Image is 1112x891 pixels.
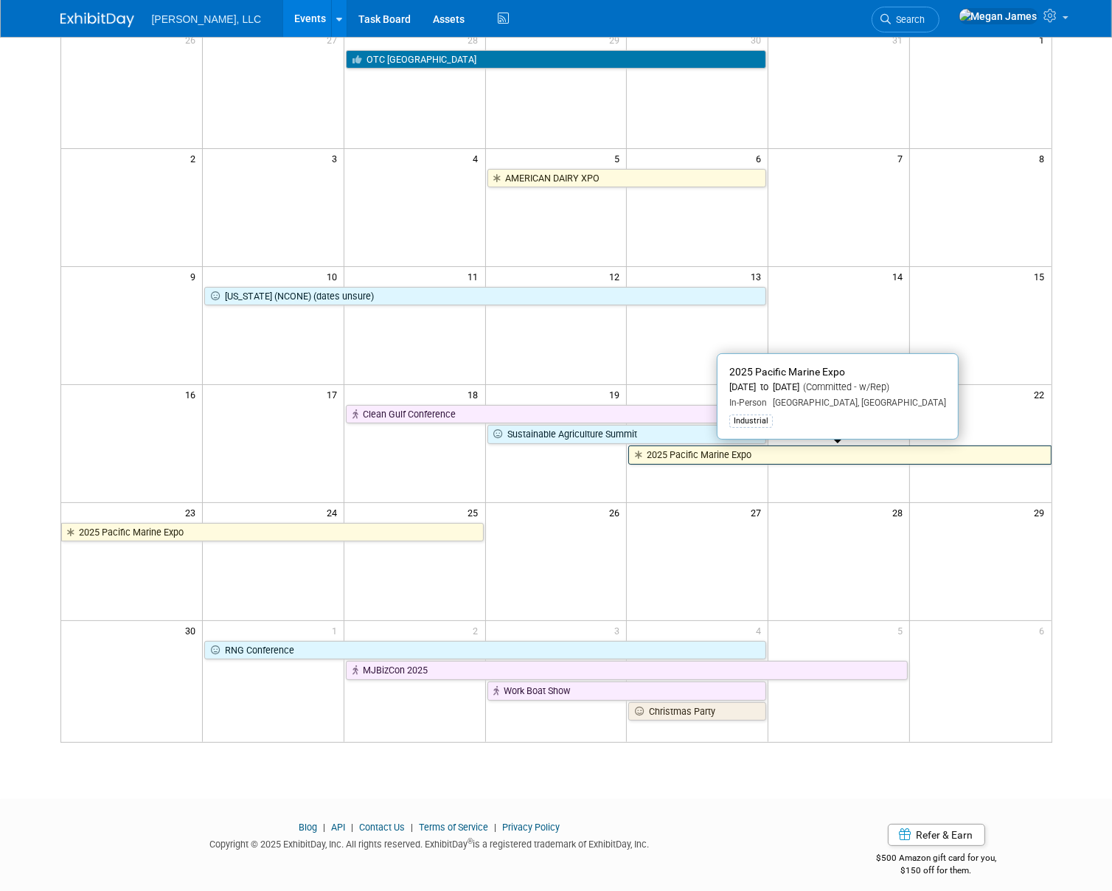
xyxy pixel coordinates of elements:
[729,415,773,428] div: Industrial
[754,621,768,639] span: 4
[896,621,909,639] span: 5
[468,837,473,845] sup: ®
[729,366,845,378] span: 2025 Pacific Marine Expo
[472,149,485,167] span: 4
[467,30,485,49] span: 28
[204,287,766,306] a: [US_STATE] (NCONE) (dates unsure)
[325,385,344,403] span: 17
[490,822,500,833] span: |
[1038,149,1052,167] span: 8
[60,834,799,851] div: Copyright © 2025 ExhibitDay, Inc. All rights reserved. ExhibitDay is a registered trademark of Ex...
[749,30,768,49] span: 30
[472,621,485,639] span: 2
[1038,30,1052,49] span: 1
[613,621,626,639] span: 3
[888,824,985,846] a: Refer & Earn
[325,267,344,285] span: 10
[346,50,767,69] a: OTC [GEOGRAPHIC_DATA]
[1038,621,1052,639] span: 6
[608,30,626,49] span: 29
[799,381,889,392] span: (Committed - w/Rep)
[189,149,202,167] span: 2
[872,7,939,32] a: Search
[325,503,344,521] span: 24
[184,503,202,521] span: 23
[891,267,909,285] span: 14
[152,13,262,25] span: [PERSON_NAME], LLC
[331,822,345,833] a: API
[1033,503,1052,521] span: 29
[330,149,344,167] span: 3
[608,503,626,521] span: 26
[184,385,202,403] span: 16
[729,381,946,394] div: [DATE] to [DATE]
[749,267,768,285] span: 13
[821,864,1052,877] div: $150 off for them.
[487,682,767,701] a: Work Boat Show
[487,425,767,444] a: Sustainable Agriculture Summit
[821,842,1052,876] div: $500 Amazon gift card for you,
[407,822,417,833] span: |
[319,822,329,833] span: |
[346,405,767,424] a: Clean Gulf Conference
[628,445,1051,465] a: 2025 Pacific Marine Expo
[608,267,626,285] span: 12
[299,822,317,833] a: Blog
[346,661,908,680] a: MJBizCon 2025
[419,822,488,833] a: Terms of Service
[325,30,344,49] span: 27
[467,385,485,403] span: 18
[330,621,344,639] span: 1
[896,149,909,167] span: 7
[892,14,925,25] span: Search
[61,523,484,542] a: 2025 Pacific Marine Expo
[613,149,626,167] span: 5
[60,13,134,27] img: ExhibitDay
[749,503,768,521] span: 27
[184,30,202,49] span: 26
[754,149,768,167] span: 6
[959,8,1038,24] img: Megan James
[487,169,767,188] a: AMERICAN DAIRY XPO
[891,30,909,49] span: 31
[467,503,485,521] span: 25
[184,621,202,639] span: 30
[767,398,946,408] span: [GEOGRAPHIC_DATA], [GEOGRAPHIC_DATA]
[729,398,767,408] span: In-Person
[359,822,405,833] a: Contact Us
[204,641,766,660] a: RNG Conference
[467,267,485,285] span: 11
[502,822,560,833] a: Privacy Policy
[347,822,357,833] span: |
[189,267,202,285] span: 9
[608,385,626,403] span: 19
[891,503,909,521] span: 28
[1033,385,1052,403] span: 22
[1033,267,1052,285] span: 15
[628,702,766,721] a: Christmas Party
